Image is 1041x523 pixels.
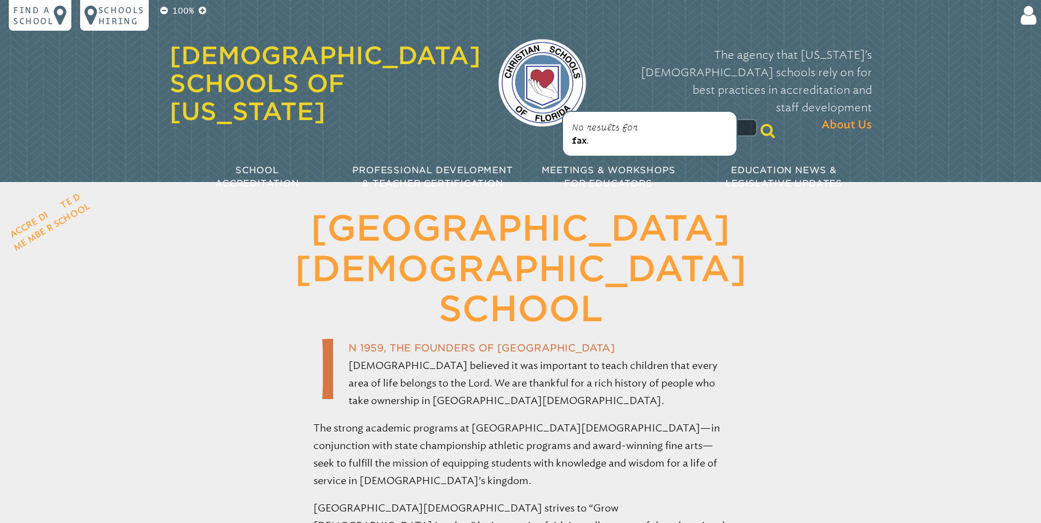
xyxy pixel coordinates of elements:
[821,116,872,134] span: About Us
[352,165,513,189] span: Professional Development & Teacher Certification
[170,4,196,18] p: 100%
[725,165,842,189] span: Education News & Legislative Updates
[572,121,728,147] p: No results for .
[170,41,481,126] a: [DEMOGRAPHIC_DATA] Schools of [US_STATE]
[215,165,299,189] span: School Accreditation
[313,339,342,399] span: I
[542,165,676,189] span: Meetings & Workshops for Educators
[13,4,54,26] p: Find a school
[498,39,586,127] img: csf-logo-web-colors.png
[313,339,728,410] p: n 1959, the founders of [GEOGRAPHIC_DATA] [DEMOGRAPHIC_DATA] believed it was important to teach c...
[313,419,728,490] p: The strong academic programs at [GEOGRAPHIC_DATA][DEMOGRAPHIC_DATA]—in conjunction with state cha...
[239,208,803,329] h1: [GEOGRAPHIC_DATA] [DEMOGRAPHIC_DATA] School
[572,135,587,145] span: fax
[98,4,144,26] p: Schools Hiring
[604,46,872,134] p: The agency that [US_STATE]’s [DEMOGRAPHIC_DATA] schools rely on for best practices in accreditati...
